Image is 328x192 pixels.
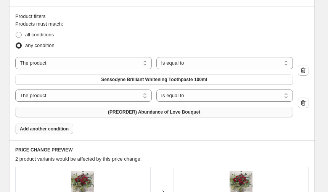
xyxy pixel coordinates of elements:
span: all conditions [25,32,54,37]
button: Sensodyne Brilliant Whitening Toothpaste 100ml [15,74,293,85]
button: (PREORDER) Abundance of Love Bouquet [15,107,293,117]
span: Add another condition [20,126,69,132]
span: any condition [25,42,55,48]
span: 2 product variants would be affected by this price change: [15,156,141,162]
span: (PREORDER) Abundance of Love Bouquet [108,109,200,115]
h6: PRICE CHANGE PREVIEW [15,147,309,153]
div: Product filters [15,13,309,20]
span: Sensodyne Brilliant Whitening Toothpaste 100ml [101,76,207,83]
span: Products must match: [15,21,63,27]
button: Add another condition [15,124,73,134]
